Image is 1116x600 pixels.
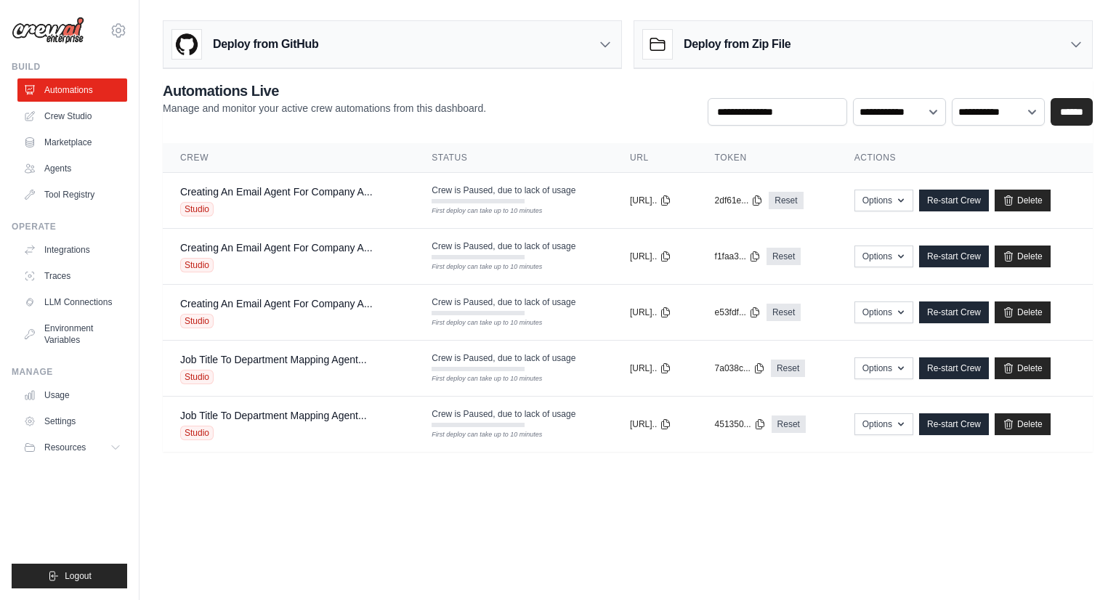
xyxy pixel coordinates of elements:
img: GitHub Logo [172,30,201,59]
a: Re-start Crew [919,413,989,435]
a: Crew Studio [17,105,127,128]
a: Re-start Crew [919,190,989,211]
a: Reset [769,192,803,209]
a: Traces [17,264,127,288]
div: First deploy can take up to 10 minutes [432,262,525,272]
a: Reset [771,360,805,377]
button: Options [854,413,913,435]
button: Resources [17,436,127,459]
h3: Deploy from GitHub [213,36,318,53]
h2: Automations Live [163,81,486,101]
a: Re-start Crew [919,246,989,267]
span: Crew is Paused, due to lack of usage [432,296,575,308]
th: URL [612,143,697,173]
a: Delete [995,413,1051,435]
a: Job Title To Department Mapping Agent... [180,410,367,421]
img: Logo [12,17,84,44]
span: Studio [180,258,214,272]
a: Re-start Crew [919,357,989,379]
span: Studio [180,202,214,216]
button: 451350... [715,418,766,430]
a: Tool Registry [17,183,127,206]
div: First deploy can take up to 10 minutes [432,374,525,384]
div: First deploy can take up to 10 minutes [432,430,525,440]
button: Options [854,246,913,267]
span: Studio [180,426,214,440]
a: Re-start Crew [919,301,989,323]
th: Token [697,143,837,173]
button: Options [854,190,913,211]
span: Logout [65,570,92,582]
button: Options [854,357,913,379]
span: Studio [180,370,214,384]
a: Creating An Email Agent For Company A... [180,186,373,198]
a: Environment Variables [17,317,127,352]
a: Agents [17,157,127,180]
a: Delete [995,301,1051,323]
a: Reset [767,304,801,321]
a: Job Title To Department Mapping Agent... [180,354,367,365]
div: Manage [12,366,127,378]
a: Delete [995,246,1051,267]
a: Marketplace [17,131,127,154]
div: First deploy can take up to 10 minutes [432,318,525,328]
span: Crew is Paused, due to lack of usage [432,352,575,364]
a: Delete [995,190,1051,211]
th: Status [414,143,612,173]
div: Operate [12,221,127,232]
a: Reset [767,248,801,265]
button: 7a038c... [715,362,765,374]
a: Creating An Email Agent For Company A... [180,242,373,254]
a: Reset [772,415,806,433]
th: Actions [837,143,1093,173]
p: Manage and monitor your active crew automations from this dashboard. [163,101,486,115]
a: LLM Connections [17,291,127,314]
a: Integrations [17,238,127,262]
a: Delete [995,357,1051,379]
span: Studio [180,314,214,328]
div: Build [12,61,127,73]
button: Logout [12,564,127,588]
div: First deploy can take up to 10 minutes [432,206,525,216]
button: Options [854,301,913,323]
a: Creating An Email Agent For Company A... [180,298,373,309]
a: Automations [17,78,127,102]
h3: Deploy from Zip File [684,36,790,53]
button: e53fdf... [715,307,761,318]
button: 2df61e... [715,195,764,206]
span: Crew is Paused, due to lack of usage [432,408,575,420]
th: Crew [163,143,414,173]
a: Settings [17,410,127,433]
span: Resources [44,442,86,453]
span: Crew is Paused, due to lack of usage [432,240,575,252]
button: f1faa3... [715,251,761,262]
a: Usage [17,384,127,407]
span: Crew is Paused, due to lack of usage [432,185,575,196]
